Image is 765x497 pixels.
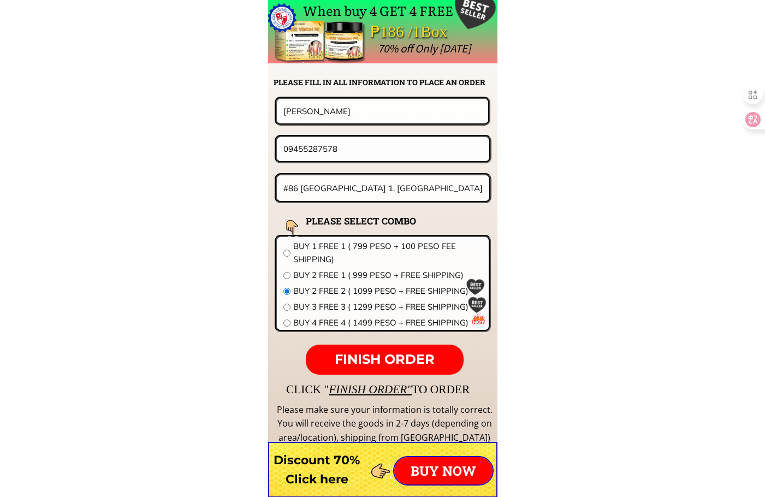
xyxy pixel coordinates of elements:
[335,351,435,367] span: FINISH ORDER
[378,39,715,58] div: 70% off Only [DATE]
[293,240,482,266] span: BUY 1 FREE 1 ( 799 PESO + 100 PESO FEE SHIPPING)
[275,403,494,445] div: Please make sure your information is totally correct. You will receive the goods in 2-7 days (dep...
[329,383,412,396] span: FINISH ORDER"
[281,175,486,201] input: Address
[293,269,482,282] span: BUY 2 FREE 1 ( 999 PESO + FREE SHIPPING)
[293,300,482,313] span: BUY 3 FREE 3 ( 1299 PESO + FREE SHIPPING)
[293,285,482,298] span: BUY 2 FREE 2 ( 1099 PESO + FREE SHIPPING)
[306,214,443,228] h2: PLEASE SELECT COMBO
[274,76,496,88] h2: PLEASE FILL IN ALL INFORMATION TO PLACE AN ORDER
[394,457,493,484] p: BUY NOW
[370,19,478,45] div: ₱186 /1Box
[293,316,482,329] span: BUY 4 FREE 4 ( 1499 PESO + FREE SHIPPING)
[268,451,366,489] h3: Discount 70% Click here
[281,137,485,161] input: Phone number
[281,99,484,123] input: Your name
